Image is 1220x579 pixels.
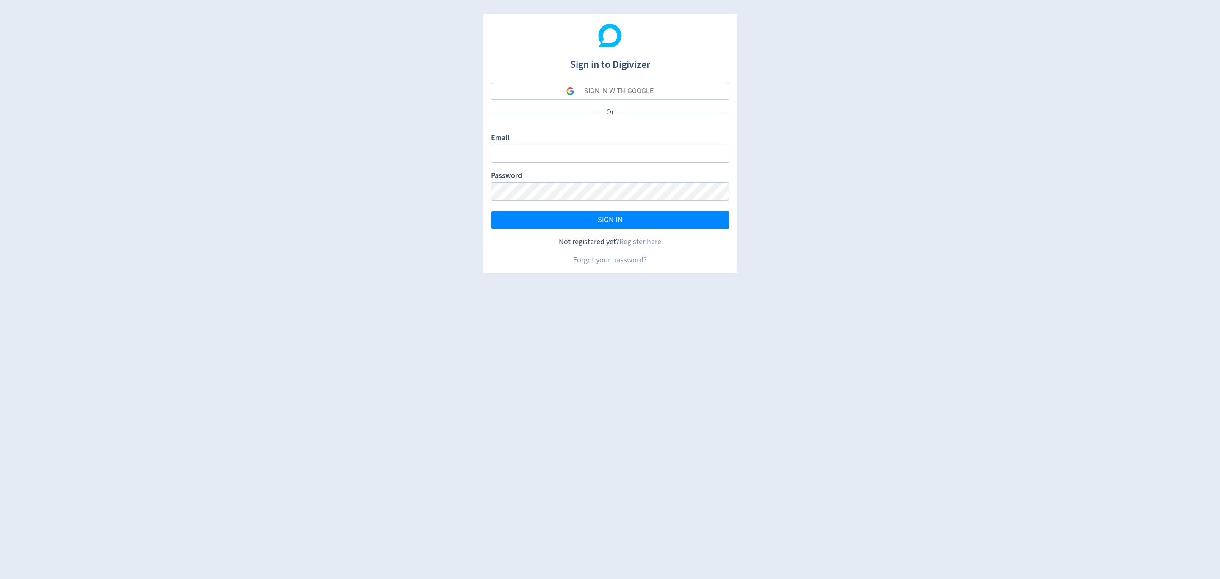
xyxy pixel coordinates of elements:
h1: Sign in to Digivizer [491,50,729,72]
img: Digivizer Logo [598,24,622,47]
a: Register here [619,237,661,247]
a: Forgot your password? [573,255,647,265]
div: SIGN IN WITH GOOGLE [584,83,654,100]
button: SIGN IN [491,211,729,229]
p: Or [602,107,618,117]
label: Email [491,133,510,145]
label: Password [491,170,522,182]
button: SIGN IN WITH GOOGLE [491,83,729,100]
span: SIGN IN [598,216,623,224]
div: Not registered yet? [491,237,729,247]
